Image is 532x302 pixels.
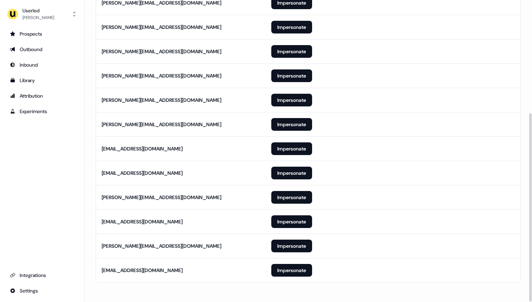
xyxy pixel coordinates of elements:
div: [EMAIL_ADDRESS][DOMAIN_NAME] [102,145,183,152]
button: Impersonate [271,69,312,82]
div: Outbound [10,46,74,53]
div: Userled [23,7,54,14]
div: Settings [10,287,74,294]
div: [EMAIL_ADDRESS][DOMAIN_NAME] [102,267,183,274]
a: Go to Inbound [6,59,78,70]
button: Impersonate [271,191,312,204]
a: Go to attribution [6,90,78,101]
div: [EMAIL_ADDRESS][DOMAIN_NAME] [102,218,183,225]
a: Go to outbound experience [6,44,78,55]
a: Go to prospects [6,28,78,39]
div: [PERSON_NAME][EMAIL_ADDRESS][DOMAIN_NAME] [102,72,221,79]
div: [PERSON_NAME] [23,14,54,21]
a: Go to templates [6,75,78,86]
div: [PERSON_NAME][EMAIL_ADDRESS][DOMAIN_NAME] [102,121,221,128]
div: [PERSON_NAME][EMAIL_ADDRESS][DOMAIN_NAME] [102,194,221,201]
button: Impersonate [271,215,312,228]
div: Prospects [10,30,74,37]
button: Impersonate [271,264,312,277]
div: Library [10,77,74,84]
button: Impersonate [271,21,312,33]
div: Experiments [10,108,74,115]
a: Go to integrations [6,270,78,281]
button: Impersonate [271,118,312,131]
button: Impersonate [271,167,312,179]
a: Go to integrations [6,285,78,296]
button: Userled[PERSON_NAME] [6,6,78,23]
div: [PERSON_NAME][EMAIL_ADDRESS][DOMAIN_NAME] [102,24,221,31]
div: Inbound [10,61,74,68]
button: Impersonate [271,94,312,106]
button: Impersonate [271,240,312,252]
button: Impersonate [271,45,312,58]
div: [EMAIL_ADDRESS][DOMAIN_NAME] [102,170,183,177]
div: Integrations [10,272,74,279]
div: Attribution [10,92,74,99]
div: [PERSON_NAME][EMAIL_ADDRESS][DOMAIN_NAME] [102,242,221,249]
a: Go to experiments [6,106,78,117]
div: [PERSON_NAME][EMAIL_ADDRESS][DOMAIN_NAME] [102,97,221,104]
button: Impersonate [271,142,312,155]
div: [PERSON_NAME][EMAIL_ADDRESS][DOMAIN_NAME] [102,48,221,55]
